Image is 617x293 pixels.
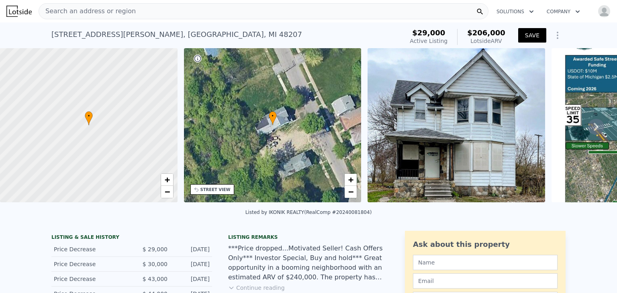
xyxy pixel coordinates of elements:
[540,4,586,19] button: Company
[164,175,170,185] span: +
[174,260,210,268] div: [DATE]
[410,38,447,44] span: Active Listing
[143,261,168,267] span: $ 30,000
[413,273,558,289] input: Email
[39,6,136,16] span: Search an address or region
[413,239,558,250] div: Ask about this property
[550,27,566,43] button: Show Options
[143,276,168,282] span: $ 43,000
[598,5,611,18] img: avatar
[161,174,173,186] a: Zoom in
[54,245,125,253] div: Price Decrease
[228,234,389,240] div: Listing remarks
[174,245,210,253] div: [DATE]
[51,234,212,242] div: LISTING & SALE HISTORY
[413,255,558,270] input: Name
[490,4,540,19] button: Solutions
[467,37,505,45] div: Lotside ARV
[51,29,302,40] div: [STREET_ADDRESS][PERSON_NAME] , [GEOGRAPHIC_DATA] , MI 48207
[85,111,93,125] div: •
[269,111,277,125] div: •
[345,186,357,198] a: Zoom out
[161,186,173,198] a: Zoom out
[143,246,168,252] span: $ 29,000
[245,210,372,215] div: Listed by IKONIK REALTY (RealComp #20240081804)
[228,284,285,292] button: Continue reading
[467,28,505,37] span: $206,000
[54,260,125,268] div: Price Decrease
[228,244,389,282] div: ***Price dropped...Motivated Seller! Cash Offers Only*** Investor Special, Buy and hold*** Great ...
[412,28,445,37] span: $29,000
[6,6,32,17] img: Lotside
[348,175,353,185] span: +
[269,112,277,120] span: •
[345,174,357,186] a: Zoom in
[200,187,231,193] div: STREET VIEW
[348,187,353,197] span: −
[164,187,170,197] span: −
[518,28,546,43] button: SAVE
[54,275,125,283] div: Price Decrease
[368,48,545,202] img: Sale: 139679792 Parcel: 48941132
[174,275,210,283] div: [DATE]
[85,112,93,120] span: •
